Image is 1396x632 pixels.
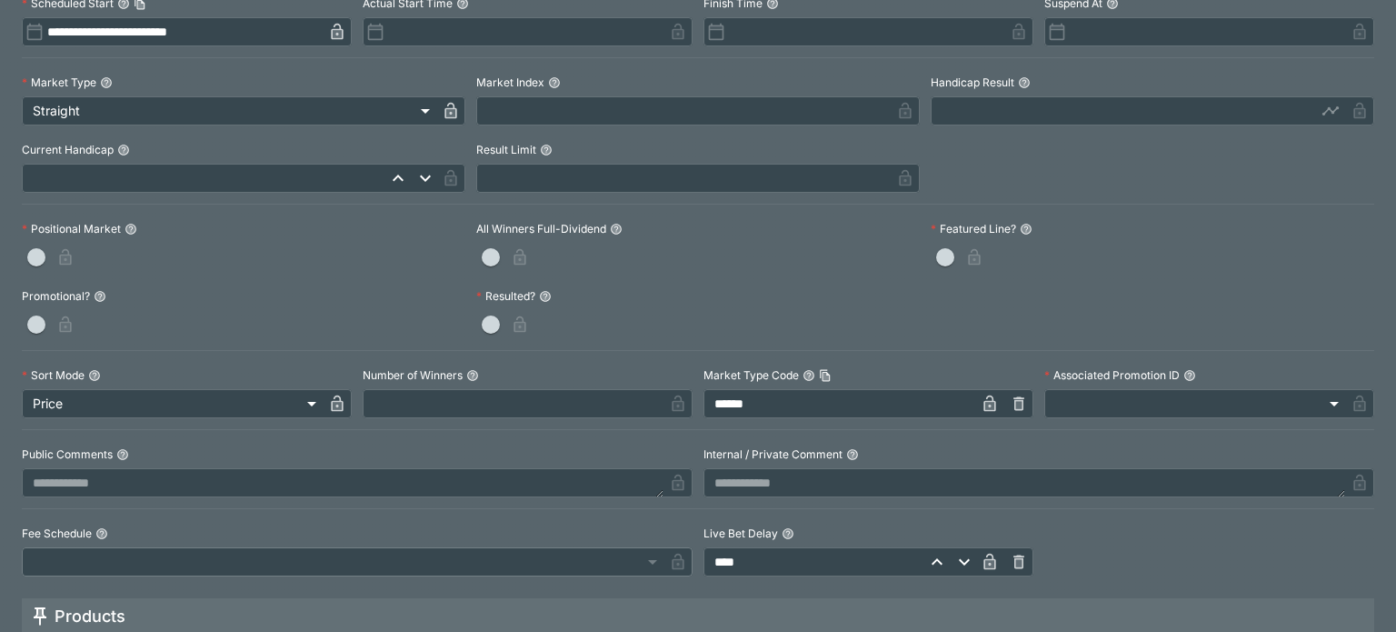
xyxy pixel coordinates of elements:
[931,75,1014,90] p: Handicap Result
[22,446,113,462] p: Public Comments
[55,606,125,627] h5: Products
[22,288,90,304] p: Promotional?
[476,221,606,236] p: All Winners Full-Dividend
[22,75,96,90] p: Market Type
[22,526,92,541] p: Fee Schedule
[22,389,323,418] div: Price
[88,369,101,382] button: Sort Mode
[100,76,113,89] button: Market Type
[476,75,544,90] p: Market Index
[125,223,137,236] button: Positional Market
[610,223,623,236] button: All Winners Full-Dividend
[548,76,561,89] button: Market Index
[476,142,536,157] p: Result Limit
[803,369,815,382] button: Market Type CodeCopy To Clipboard
[22,142,114,157] p: Current Handicap
[819,369,832,382] button: Copy To Clipboard
[1018,76,1031,89] button: Handicap Result
[931,221,1016,236] p: Featured Line?
[363,367,463,383] p: Number of Winners
[1020,223,1032,236] button: Featured Line?
[703,446,843,462] p: Internal / Private Comment
[117,144,130,156] button: Current Handicap
[476,288,535,304] p: Resulted?
[782,527,794,540] button: Live Bet Delay
[1044,367,1180,383] p: Associated Promotion ID
[539,290,552,303] button: Resulted?
[22,221,121,236] p: Positional Market
[22,367,85,383] p: Sort Mode
[116,448,129,461] button: Public Comments
[846,448,859,461] button: Internal / Private Comment
[540,144,553,156] button: Result Limit
[703,367,799,383] p: Market Type Code
[703,526,778,541] p: Live Bet Delay
[94,290,106,303] button: Promotional?
[1183,369,1196,382] button: Associated Promotion ID
[466,369,479,382] button: Number of Winners
[95,527,108,540] button: Fee Schedule
[22,96,436,125] div: Straight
